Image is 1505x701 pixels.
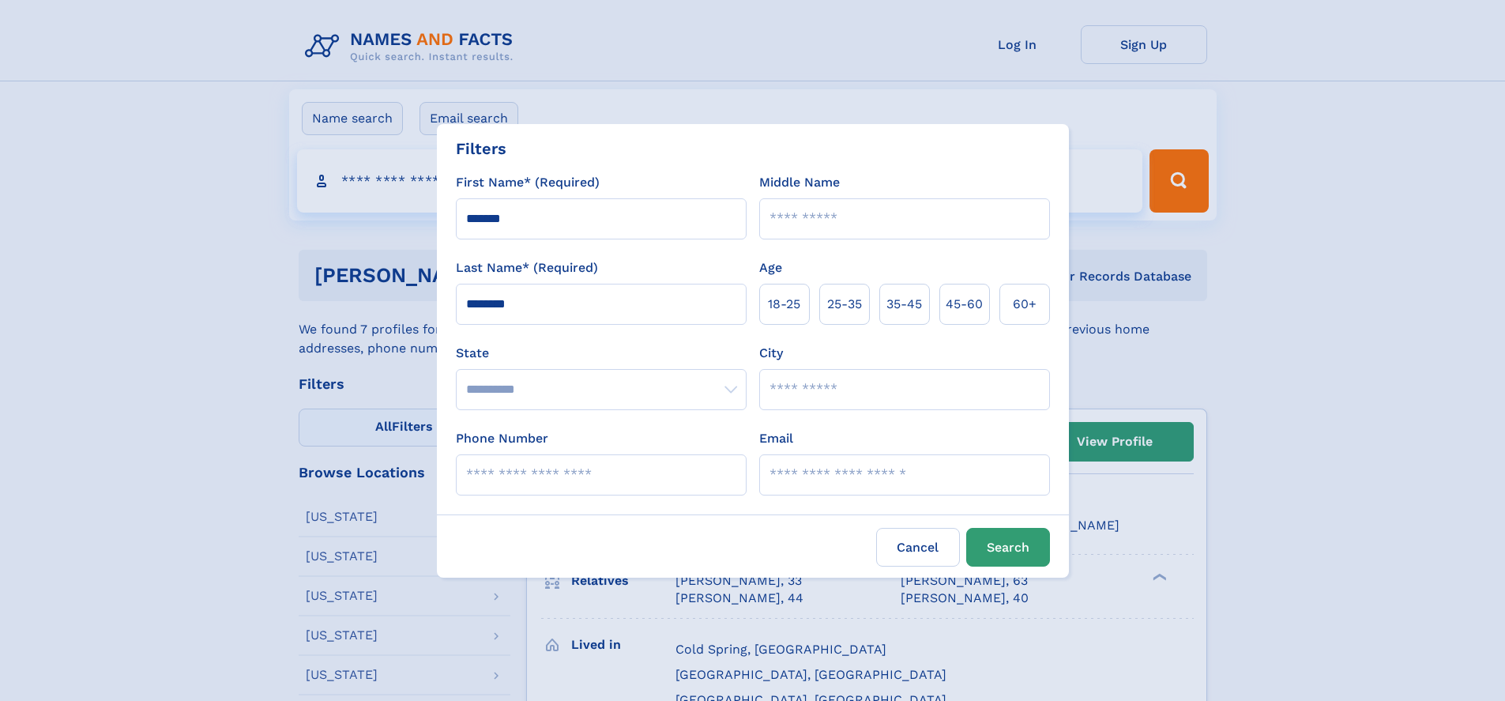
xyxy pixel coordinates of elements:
[456,258,598,277] label: Last Name* (Required)
[876,528,960,567] label: Cancel
[886,295,922,314] span: 35‑45
[759,258,782,277] label: Age
[827,295,862,314] span: 25‑35
[946,295,983,314] span: 45‑60
[759,173,840,192] label: Middle Name
[456,137,506,160] div: Filters
[456,173,600,192] label: First Name* (Required)
[759,344,783,363] label: City
[768,295,800,314] span: 18‑25
[759,429,793,448] label: Email
[1013,295,1037,314] span: 60+
[966,528,1050,567] button: Search
[456,429,548,448] label: Phone Number
[456,344,747,363] label: State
